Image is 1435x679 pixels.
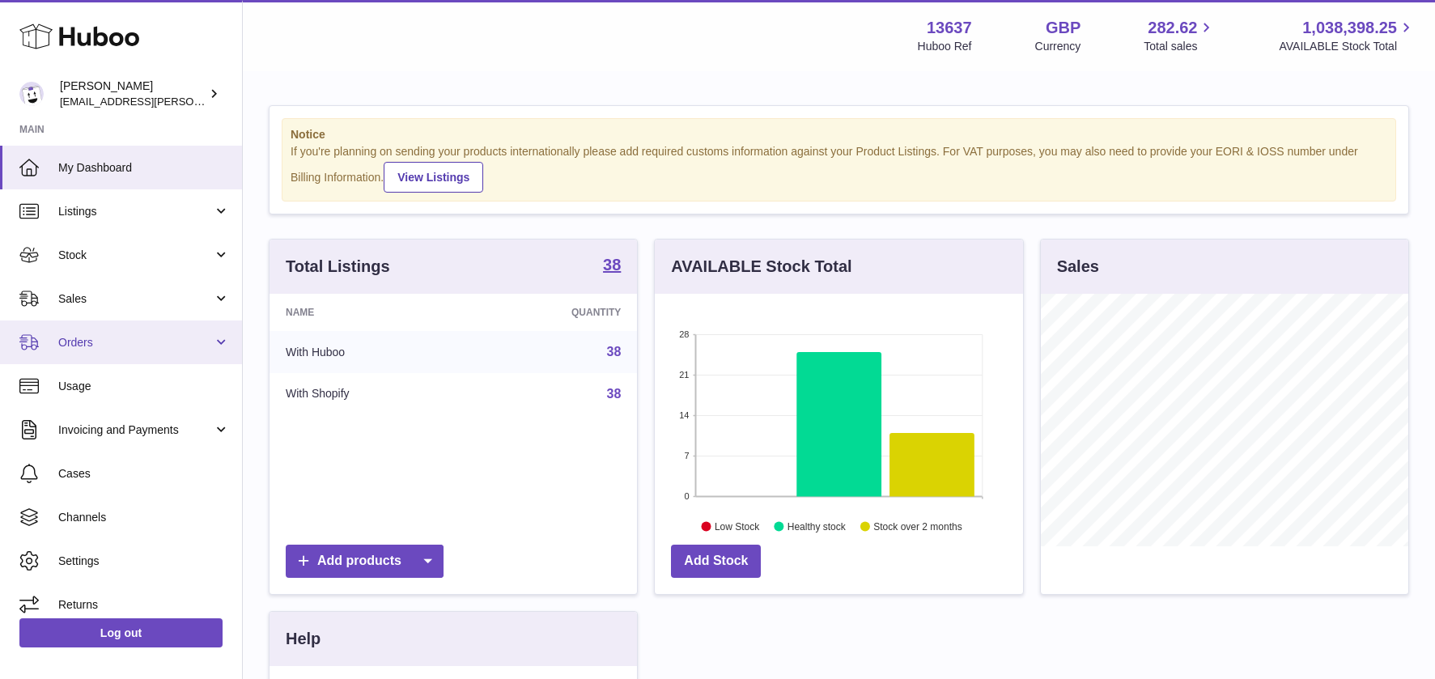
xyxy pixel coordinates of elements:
strong: GBP [1046,17,1080,39]
a: Add products [286,545,444,578]
span: Sales [58,291,213,307]
a: 38 [607,345,622,359]
span: AVAILABLE Stock Total [1279,39,1416,54]
a: Log out [19,618,223,647]
text: 14 [680,410,690,420]
h3: AVAILABLE Stock Total [671,256,851,278]
text: Healthy stock [788,520,847,532]
div: If you're planning on sending your products internationally please add required customs informati... [291,144,1387,193]
text: 21 [680,370,690,380]
span: Settings [58,554,230,569]
text: Low Stock [715,520,760,532]
h3: Sales [1057,256,1099,278]
strong: 13637 [927,17,972,39]
span: Returns [58,597,230,613]
td: With Shopify [270,373,468,415]
span: Listings [58,204,213,219]
text: Stock over 2 months [874,520,962,532]
a: 38 [607,387,622,401]
a: View Listings [384,162,483,193]
strong: 38 [603,257,621,273]
span: Total sales [1144,39,1216,54]
div: Huboo Ref [918,39,972,54]
span: 282.62 [1148,17,1197,39]
a: 38 [603,257,621,276]
a: 282.62 Total sales [1144,17,1216,54]
td: With Huboo [270,331,468,373]
h3: Help [286,628,321,650]
span: Invoicing and Payments [58,422,213,438]
span: 1,038,398.25 [1302,17,1397,39]
a: Add Stock [671,545,761,578]
span: [EMAIL_ADDRESS][PERSON_NAME][DOMAIN_NAME] [60,95,325,108]
span: Channels [58,510,230,525]
strong: Notice [291,127,1387,142]
a: 1,038,398.25 AVAILABLE Stock Total [1279,17,1416,54]
span: Orders [58,335,213,350]
div: [PERSON_NAME] [60,79,206,109]
th: Quantity [468,294,637,331]
th: Name [270,294,468,331]
text: 28 [680,329,690,339]
span: My Dashboard [58,160,230,176]
span: Cases [58,466,230,482]
img: jonny@ledda.co [19,82,44,106]
span: Usage [58,379,230,394]
span: Stock [58,248,213,263]
div: Currency [1035,39,1081,54]
text: 7 [685,451,690,460]
h3: Total Listings [286,256,390,278]
text: 0 [685,491,690,501]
